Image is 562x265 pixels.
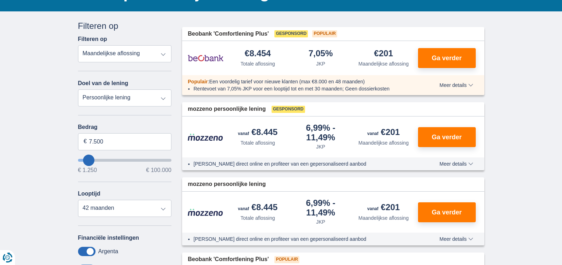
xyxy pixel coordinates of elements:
[78,80,128,87] label: Doel van de lening
[439,237,473,241] span: Meer details
[367,203,400,213] div: €201
[78,191,100,197] label: Looptijd
[432,209,462,215] span: Ga verder
[188,49,223,67] img: product.pl.alt Beobank
[359,214,409,222] div: Maandelijkse aflossing
[309,49,333,59] div: 7,05%
[316,60,325,67] div: JKP
[434,236,478,242] button: Meer details
[434,82,478,88] button: Meer details
[374,49,393,59] div: €201
[146,167,171,173] span: € 100.000
[188,208,223,216] img: product.pl.alt Mozzeno
[439,83,473,88] span: Meer details
[312,30,337,37] span: Populair
[78,36,107,42] label: Filteren op
[84,137,87,146] span: €
[418,48,476,68] button: Ga verder
[245,49,271,59] div: €8.454
[274,256,299,263] span: Populair
[316,218,325,225] div: JKP
[188,79,208,84] span: Populair
[432,134,462,140] span: Ga verder
[292,124,350,142] div: 6,99%
[194,235,413,243] li: [PERSON_NAME] direct online en profiteer van een gepersonaliseerd aanbod
[274,30,308,37] span: Gesponsord
[434,161,478,167] button: Meer details
[78,20,172,32] div: Filteren op
[188,30,269,38] span: Beobank 'Comfortlening Plus'
[418,127,476,147] button: Ga verder
[188,133,223,141] img: product.pl.alt Mozzeno
[78,124,172,130] label: Bedrag
[188,105,266,113] span: mozzeno persoonlijke lening
[188,180,266,188] span: mozzeno persoonlijke lening
[439,161,473,166] span: Meer details
[367,128,400,138] div: €201
[238,128,278,138] div: €8.445
[194,160,413,167] li: [PERSON_NAME] direct online en profiteer van een gepersonaliseerd aanbod
[241,60,275,67] div: Totale aflossing
[241,139,275,146] div: Totale aflossing
[241,214,275,222] div: Totale aflossing
[98,248,118,255] label: Argenta
[316,143,325,150] div: JKP
[238,203,278,213] div: €8.445
[359,139,409,146] div: Maandelijkse aflossing
[272,106,305,113] span: Gesponsord
[78,167,97,173] span: € 1.250
[182,78,419,85] div: :
[78,235,139,241] label: Financiële instellingen
[209,79,365,84] span: Een voordelig tarief voor nieuwe klanten (max €8.000 en 48 maanden)
[194,85,413,92] li: Rentevoet van 7,05% JKP voor een looptijd tot en met 30 maanden; Geen dossierkosten
[418,202,476,222] button: Ga verder
[78,159,172,162] input: wantToBorrow
[359,60,409,67] div: Maandelijkse aflossing
[292,199,350,217] div: 6,99%
[432,55,462,61] span: Ga verder
[188,255,269,264] span: Beobank 'Comfortlening Plus'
